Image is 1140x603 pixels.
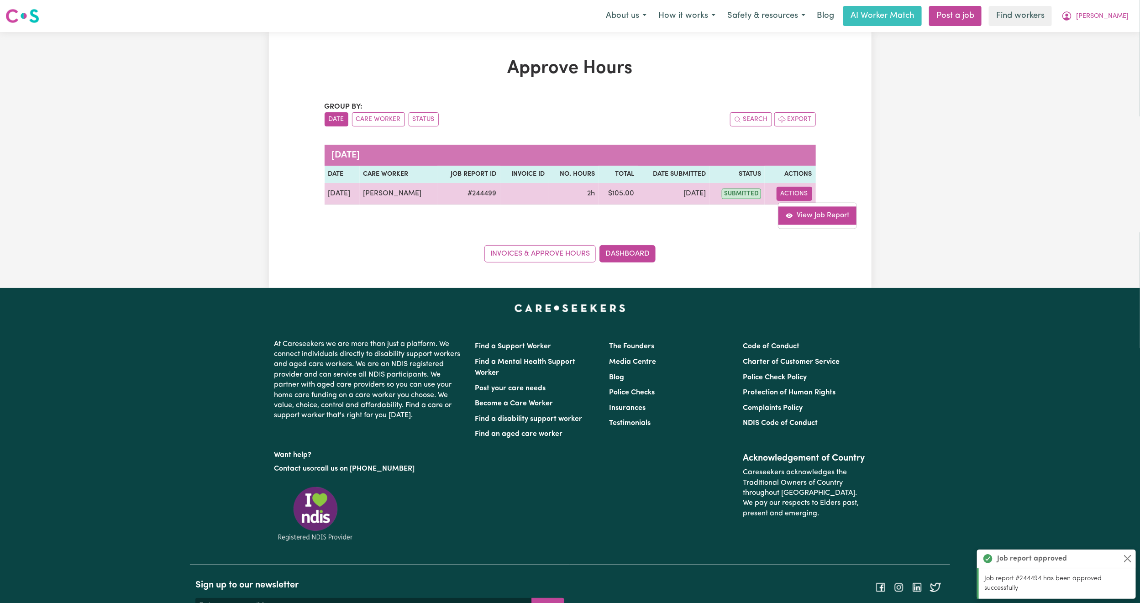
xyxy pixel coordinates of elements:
a: Become a Care Worker [475,400,553,407]
a: View job report 244499 [778,206,856,225]
a: Find a Mental Health Support Worker [475,358,576,377]
a: Find a Support Worker [475,343,552,350]
a: Follow Careseekers on Twitter [930,583,941,591]
img: Registered NDIS provider [274,485,357,542]
a: Follow Careseekers on Instagram [893,583,904,591]
th: Care worker [360,166,438,183]
a: Testimonials [609,419,651,427]
button: Safety & resources [721,6,811,26]
a: Code of Conduct [743,343,799,350]
span: submitted [722,189,761,199]
span: 2 hours [587,190,595,197]
strong: Job report approved [997,553,1067,564]
a: Find workers [989,6,1052,26]
a: Careseekers home page [515,304,625,312]
td: [DATE] [638,183,709,205]
th: No. Hours [548,166,599,183]
a: Post a job [929,6,982,26]
span: [PERSON_NAME] [1076,11,1129,21]
td: $ 105.00 [599,183,638,205]
td: [PERSON_NAME] [360,183,438,205]
button: Actions [777,187,812,201]
p: Careseekers acknowledges the Traditional Owners of Country throughout [GEOGRAPHIC_DATA]. We pay o... [743,464,866,522]
button: How it works [652,6,721,26]
th: Date [325,166,360,183]
a: Blog [811,6,840,26]
p: Job report #244494 has been approved successfully [984,574,1130,593]
a: The Founders [609,343,654,350]
button: Search [730,112,772,126]
a: Find a disability support worker [475,415,583,423]
a: call us on [PHONE_NUMBER] [317,465,415,472]
a: Police Check Policy [743,374,807,381]
p: At Careseekers we are more than just a platform. We connect individuals directly to disability su... [274,336,464,425]
a: Careseekers logo [5,5,39,26]
img: Careseekers logo [5,8,39,24]
th: Status [709,166,765,183]
a: Dashboard [599,245,656,262]
button: sort invoices by paid status [409,112,439,126]
a: Invoices & Approve Hours [484,245,596,262]
button: Close [1122,553,1133,564]
a: NDIS Code of Conduct [743,419,818,427]
a: Insurances [609,404,646,412]
a: Blog [609,374,624,381]
th: Total [599,166,638,183]
button: Export [774,112,816,126]
a: Contact us [274,465,310,472]
a: Protection of Human Rights [743,389,835,396]
th: Invoice ID [500,166,548,183]
button: About us [600,6,652,26]
p: or [274,460,464,477]
a: Follow Careseekers on Facebook [875,583,886,591]
a: Complaints Policy [743,404,803,412]
h1: Approve Hours [325,58,816,79]
div: Actions [778,202,857,229]
th: Actions [765,166,815,183]
span: Group by: [325,103,363,110]
p: Want help? [274,446,464,460]
td: # 244499 [437,183,500,205]
a: Charter of Customer Service [743,358,840,366]
caption: [DATE] [325,145,816,166]
h2: Acknowledgement of Country [743,453,866,464]
td: [DATE] [325,183,360,205]
a: AI Worker Match [843,6,922,26]
th: Date Submitted [638,166,709,183]
h2: Sign up to our newsletter [195,580,564,591]
a: Follow Careseekers on LinkedIn [912,583,923,591]
button: My Account [1056,6,1135,26]
button: sort invoices by date [325,112,348,126]
a: Media Centre [609,358,656,366]
th: Job Report ID [437,166,500,183]
button: sort invoices by care worker [352,112,405,126]
a: Post your care needs [475,385,546,392]
a: Police Checks [609,389,655,396]
a: Find an aged care worker [475,430,563,438]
